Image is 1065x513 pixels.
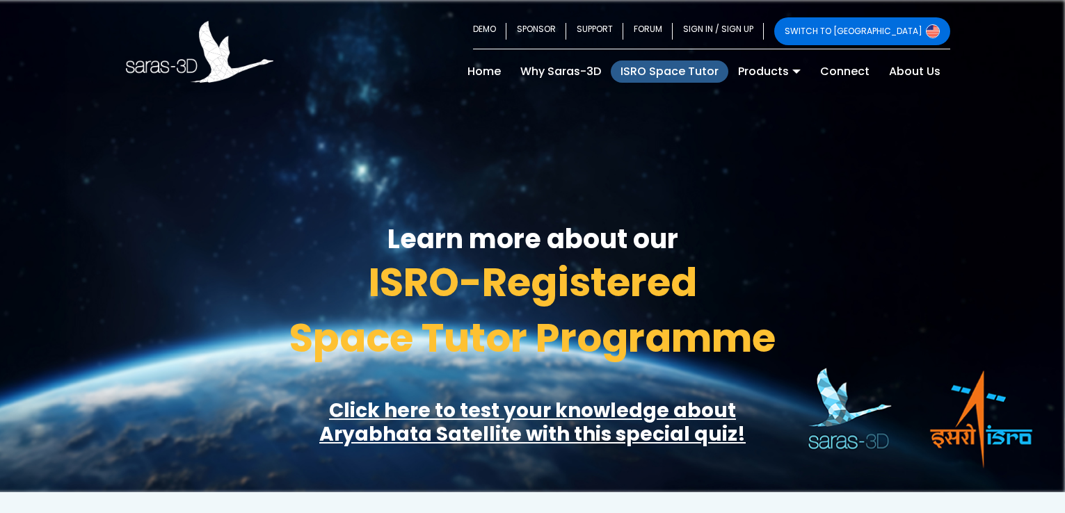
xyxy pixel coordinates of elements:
[289,311,776,366] span: Space Tutor Programme
[126,21,274,83] img: Saras 3D
[369,255,697,310] span: ISRO-Registered
[623,17,673,45] a: FORUM
[126,226,940,252] h3: Learn more about our
[319,397,746,448] a: Click here to test your knowledge aboutAryabhata Satellite with this special quiz!
[774,17,950,45] a: SWITCH TO [GEOGRAPHIC_DATA]
[673,17,764,45] a: SIGN IN / SIGN UP
[506,17,566,45] a: SPONSOR
[728,60,810,83] a: Products
[879,60,950,83] a: About Us
[810,60,879,83] a: Connect
[458,60,511,83] a: Home
[926,24,940,38] img: Switch to USA
[511,60,611,83] a: Why Saras-3D
[473,17,506,45] a: DEMO
[566,17,623,45] a: SUPPORT
[611,60,728,83] a: ISRO Space Tutor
